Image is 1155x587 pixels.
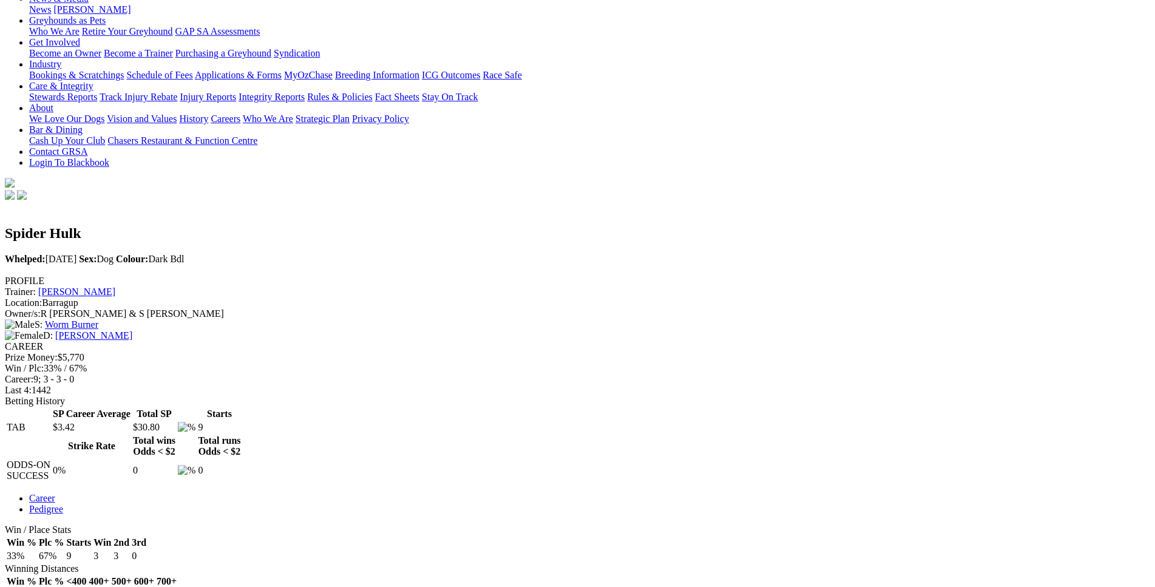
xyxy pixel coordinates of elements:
th: Total SP [132,408,176,420]
th: 2nd [113,537,130,549]
td: 3 [93,550,112,562]
a: Bar & Dining [29,124,83,135]
th: SP Career Average [52,408,131,420]
a: Chasers Restaurant & Function Centre [107,135,257,146]
div: Betting History [5,396,1150,407]
a: Track Injury Rebate [100,92,177,102]
img: twitter.svg [17,190,27,200]
b: Colour: [116,254,148,264]
th: Starts [197,408,241,420]
a: Care & Integrity [29,81,93,91]
td: 9 [66,550,92,562]
a: ICG Outcomes [422,70,480,80]
td: 33% [6,550,37,562]
div: 33% / 67% [5,363,1150,374]
img: logo-grsa-white.png [5,178,15,188]
div: R [PERSON_NAME] & S [PERSON_NAME] [5,308,1150,319]
td: 0% [52,459,131,482]
a: Careers [211,114,240,124]
a: Greyhounds as Pets [29,15,106,25]
th: Plc % [38,537,64,549]
img: % [178,422,195,433]
span: Dark Bdl [116,254,184,264]
span: [DATE] [5,254,76,264]
a: Syndication [274,48,320,58]
div: Industry [29,70,1150,81]
div: 9; 3 - 3 - 0 [5,374,1150,385]
a: Who We Are [243,114,293,124]
b: Sex: [79,254,97,264]
td: 0 [131,550,147,562]
a: Become an Owner [29,48,101,58]
a: Worm Burner [45,319,98,330]
div: Greyhounds as Pets [29,26,1150,37]
a: MyOzChase [284,70,333,80]
a: Injury Reports [180,92,236,102]
a: News [29,4,51,15]
div: Get Involved [29,48,1150,59]
a: Vision and Values [107,114,177,124]
div: $5,770 [5,352,1150,363]
a: Who We Are [29,26,80,36]
td: 3 [113,550,130,562]
th: Win [93,537,112,549]
a: Retire Your Greyhound [82,26,173,36]
a: Login To Blackbook [29,157,109,168]
a: Fact Sheets [375,92,419,102]
td: 67% [38,550,64,562]
td: ODDS-ON SUCCESS [6,459,51,482]
img: Female [5,330,43,341]
a: Race Safe [483,70,521,80]
div: About [29,114,1150,124]
div: Win / Place Stats [5,524,1150,535]
span: Owner/s: [5,308,41,319]
a: Breeding Information [335,70,419,80]
a: We Love Our Dogs [29,114,104,124]
div: PROFILE [5,276,1150,287]
a: Contact GRSA [29,146,87,157]
td: 0 [132,459,176,482]
span: Dog [79,254,113,264]
th: Strike Rate [52,435,131,458]
span: Location: [5,297,42,308]
h2: Spider Hulk [5,225,1150,242]
a: Applications & Forms [195,70,282,80]
img: Male [5,319,35,330]
a: Stewards Reports [29,92,97,102]
div: Barragup [5,297,1150,308]
a: [PERSON_NAME] [53,4,130,15]
th: Starts [66,537,92,549]
div: 1442 [5,385,1150,396]
a: Strategic Plan [296,114,350,124]
span: Last 4: [5,385,32,395]
th: Win % [6,537,37,549]
a: Career [29,493,55,503]
td: $30.80 [132,421,176,433]
img: facebook.svg [5,190,15,200]
div: Bar & Dining [29,135,1150,146]
td: TAB [6,421,51,433]
div: News & Media [29,4,1150,15]
a: Become a Trainer [104,48,173,58]
a: Bookings & Scratchings [29,70,124,80]
a: History [179,114,208,124]
span: Trainer: [5,287,36,297]
span: Win / Plc: [5,363,44,373]
a: GAP SA Assessments [175,26,260,36]
th: 3rd [131,537,147,549]
span: S: [5,319,42,330]
td: 0 [197,459,241,482]
a: [PERSON_NAME] [55,330,132,341]
a: Get Involved [29,37,80,47]
span: D: [5,330,53,341]
td: 9 [197,421,241,433]
a: Pedigree [29,504,63,514]
span: Career: [5,374,33,384]
a: Integrity Reports [239,92,305,102]
th: Total wins Odds < $2 [132,435,176,458]
a: Purchasing a Greyhound [175,48,271,58]
b: Whelped: [5,254,46,264]
a: Rules & Policies [307,92,373,102]
a: Schedule of Fees [126,70,192,80]
span: Prize Money: [5,352,58,362]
